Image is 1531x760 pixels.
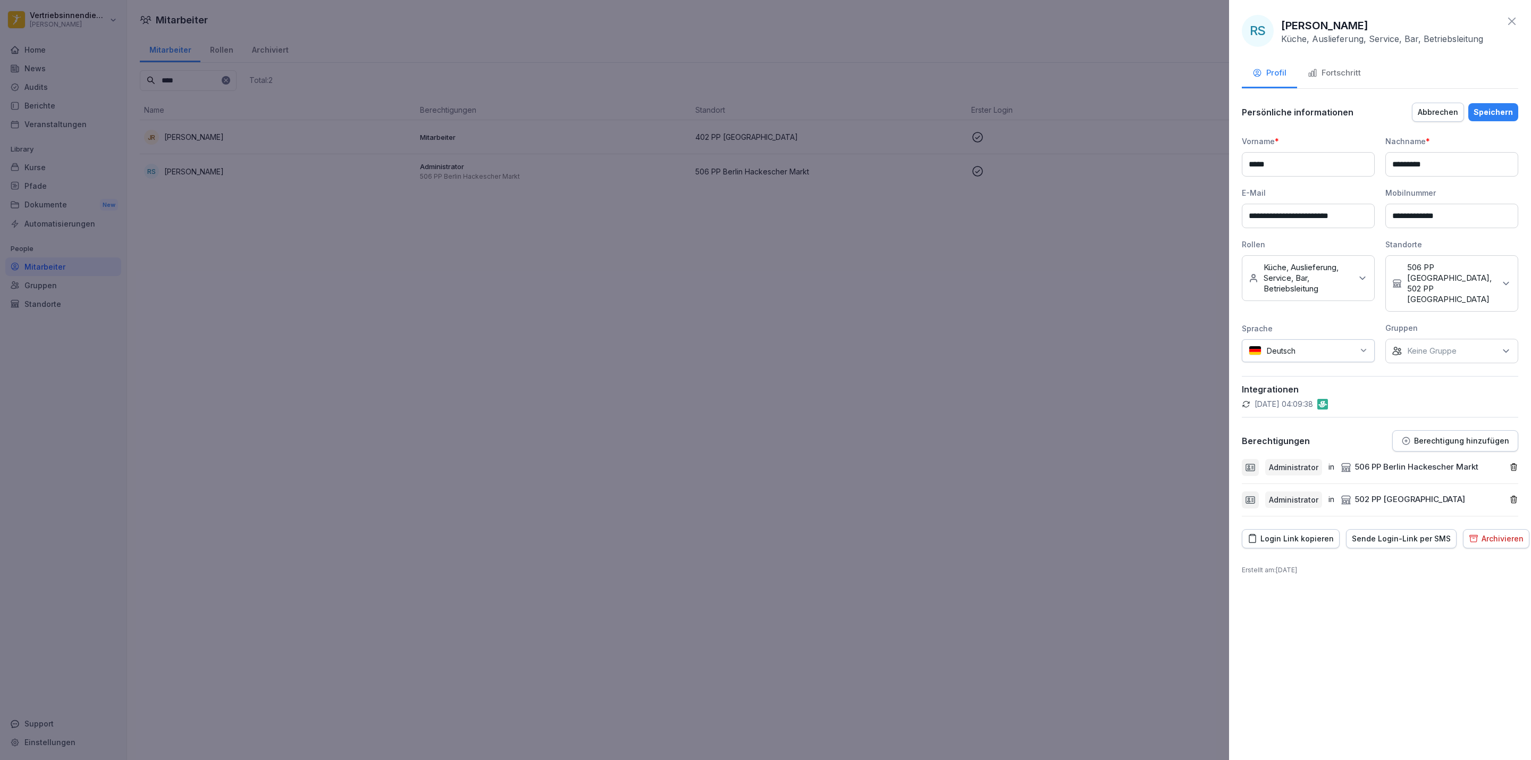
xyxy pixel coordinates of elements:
div: 506 PP Berlin Hackescher Markt [1341,461,1478,473]
p: in [1328,494,1334,506]
div: Rollen [1242,239,1375,250]
div: E-Mail [1242,187,1375,198]
div: Gruppen [1385,322,1518,333]
p: Berechtigungen [1242,436,1310,446]
button: Profil [1242,60,1297,88]
p: Küche, Auslieferung, Service, Bar, Betriebsleitung [1264,262,1352,294]
p: Keine Gruppe [1407,346,1457,356]
p: Berechtigung hinzufügen [1414,437,1509,445]
img: de.svg [1249,346,1261,356]
button: Fortschritt [1297,60,1372,88]
div: Login Link kopieren [1248,533,1334,545]
button: Berechtigung hinzufügen [1392,430,1518,452]
div: Profil [1252,67,1286,79]
div: Archivieren [1469,533,1524,545]
button: Speichern [1468,103,1518,121]
div: Sende Login-Link per SMS [1352,533,1451,545]
p: [PERSON_NAME] [1281,18,1368,34]
button: Login Link kopieren [1242,529,1340,548]
div: Abbrechen [1418,106,1458,118]
div: RS [1242,15,1274,47]
div: Speichern [1474,106,1513,118]
p: Küche, Auslieferung, Service, Bar, Betriebsleitung [1281,34,1483,44]
div: Standorte [1385,239,1518,250]
div: Deutsch [1242,339,1375,362]
p: [DATE] 04:09:38 [1255,399,1313,410]
p: Administrator [1269,462,1318,473]
p: 506 PP [GEOGRAPHIC_DATA], 502 PP [GEOGRAPHIC_DATA] [1407,262,1495,305]
p: Administrator [1269,494,1318,505]
button: Sende Login-Link per SMS [1346,529,1457,548]
div: Nachname [1385,136,1518,147]
div: Sprache [1242,323,1375,334]
button: Archivieren [1463,529,1529,548]
div: Vorname [1242,136,1375,147]
img: gastromatic.png [1317,399,1328,410]
div: Mobilnummer [1385,187,1518,198]
p: Erstellt am : [DATE] [1242,565,1518,575]
div: Fortschritt [1308,67,1361,79]
button: Abbrechen [1412,103,1464,122]
div: 502 PP [GEOGRAPHIC_DATA] [1341,494,1465,506]
p: Persönliche informationen [1242,107,1353,118]
p: Integrationen [1242,384,1518,395]
p: in [1328,461,1334,473]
